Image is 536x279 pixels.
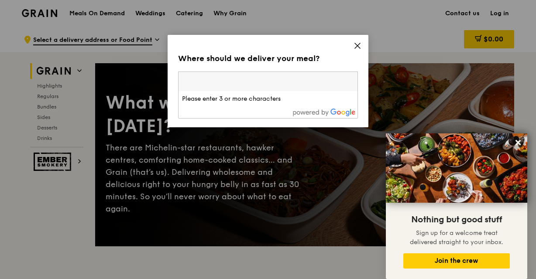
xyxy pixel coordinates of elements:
[403,253,510,269] button: Join the crew
[410,229,503,246] span: Sign up for a welcome treat delivered straight to your inbox.
[386,133,527,203] img: DSC07876-Edit02-Large.jpeg
[293,109,356,116] img: powered-by-google.60e8a832.png
[178,52,358,65] div: Where should we deliver your meal?
[179,91,357,107] li: Please enter 3 or more characters
[511,136,525,150] button: Close
[411,214,502,225] span: Nothing but good stuff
